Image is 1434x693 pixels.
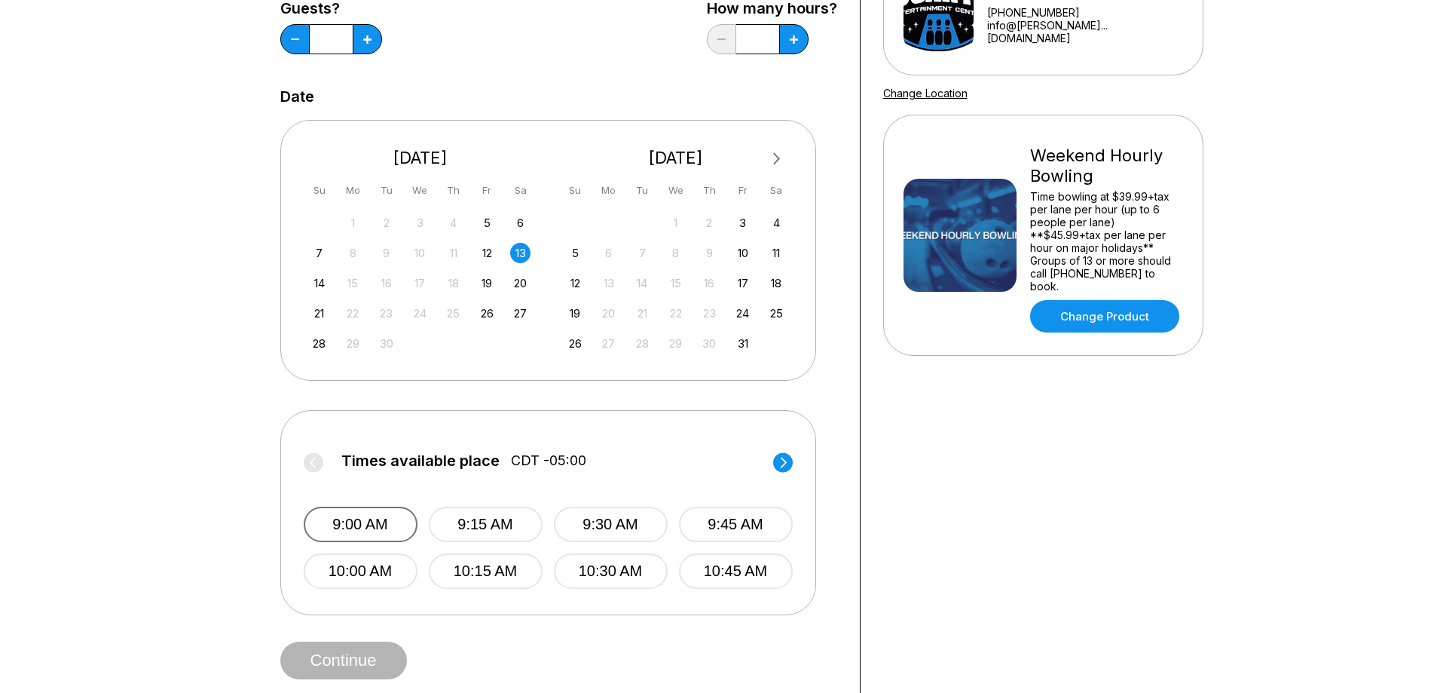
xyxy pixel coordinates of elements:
div: Choose Friday, October 31st, 2025 [732,333,753,354]
div: Not available Thursday, October 16th, 2025 [699,273,720,293]
div: Not available Tuesday, September 9th, 2025 [376,243,396,263]
div: Fr [732,180,753,201]
div: Not available Tuesday, October 28th, 2025 [632,333,653,354]
button: 10:00 AM [304,553,417,589]
div: Not available Wednesday, October 1st, 2025 [665,213,686,233]
div: Not available Wednesday, October 22nd, 2025 [665,303,686,324]
div: Choose Friday, October 10th, 2025 [732,243,753,263]
div: Tu [376,180,396,201]
div: Mo [598,180,619,201]
div: Th [699,180,720,201]
div: Choose Saturday, September 13th, 2025 [510,243,530,263]
div: Choose Friday, September 5th, 2025 [477,213,497,233]
label: Date [280,88,314,105]
img: Weekend Hourly Bowling [904,179,1017,292]
div: Not available Tuesday, September 2nd, 2025 [376,213,396,233]
a: Change Product [1030,300,1179,333]
div: Sa [766,180,787,201]
div: Not available Tuesday, September 23rd, 2025 [376,303,396,324]
div: Not available Thursday, September 11th, 2025 [443,243,463,263]
div: Choose Sunday, October 26th, 2025 [565,333,586,354]
a: Change Location [883,87,968,100]
button: 9:15 AM [429,507,543,542]
div: Not available Monday, October 6th, 2025 [598,243,619,263]
div: Choose Friday, September 19th, 2025 [477,273,497,293]
div: Not available Thursday, October 23rd, 2025 [699,303,720,324]
div: Not available Wednesday, September 24th, 2025 [410,303,430,324]
div: Fr [477,180,497,201]
div: Not available Wednesday, September 17th, 2025 [410,273,430,293]
div: month 2025-10 [563,211,789,354]
a: info@[PERSON_NAME]...[DOMAIN_NAME] [987,19,1183,44]
div: Not available Wednesday, October 8th, 2025 [665,243,686,263]
button: 9:45 AM [679,507,793,542]
div: Not available Monday, October 13th, 2025 [598,273,619,293]
div: Not available Tuesday, October 7th, 2025 [632,243,653,263]
div: Not available Monday, October 20th, 2025 [598,303,619,324]
div: Choose Friday, October 17th, 2025 [732,273,753,293]
div: Choose Friday, September 12th, 2025 [477,243,497,263]
div: Not available Wednesday, September 3rd, 2025 [410,213,430,233]
div: We [410,180,430,201]
div: Choose Friday, September 26th, 2025 [477,303,497,324]
div: Su [565,180,586,201]
div: [DATE] [304,148,537,168]
div: Not available Thursday, September 4th, 2025 [443,213,463,233]
div: We [665,180,686,201]
div: Not available Thursday, October 2nd, 2025 [699,213,720,233]
div: Not available Wednesday, October 15th, 2025 [665,273,686,293]
button: 9:00 AM [304,507,417,542]
div: Choose Sunday, September 7th, 2025 [309,243,329,263]
div: Choose Sunday, September 21st, 2025 [309,303,329,324]
div: Not available Monday, September 22nd, 2025 [343,303,363,324]
div: Not available Tuesday, October 21st, 2025 [632,303,653,324]
div: Choose Sunday, September 28th, 2025 [309,333,329,354]
div: Su [309,180,329,201]
div: Choose Sunday, September 14th, 2025 [309,273,329,293]
div: Sa [510,180,530,201]
div: Choose Saturday, October 25th, 2025 [766,303,787,324]
button: 10:15 AM [429,553,543,589]
div: Not available Wednesday, September 10th, 2025 [410,243,430,263]
div: Not available Thursday, October 30th, 2025 [699,333,720,354]
button: Next Month [765,147,789,171]
div: Not available Thursday, September 25th, 2025 [443,303,463,324]
div: Not available Thursday, October 9th, 2025 [699,243,720,263]
div: Not available Monday, September 15th, 2025 [343,273,363,293]
div: Choose Friday, October 3rd, 2025 [732,213,753,233]
div: Choose Sunday, October 5th, 2025 [565,243,586,263]
button: 10:30 AM [554,553,668,589]
div: Not available Wednesday, October 29th, 2025 [665,333,686,354]
div: Choose Saturday, October 11th, 2025 [766,243,787,263]
div: Mo [343,180,363,201]
div: month 2025-09 [307,211,534,354]
div: Choose Sunday, October 19th, 2025 [565,303,586,324]
div: Not available Tuesday, September 30th, 2025 [376,333,396,354]
div: Choose Saturday, September 20th, 2025 [510,273,530,293]
div: Tu [632,180,653,201]
div: Choose Sunday, October 12th, 2025 [565,273,586,293]
div: Choose Friday, October 24th, 2025 [732,303,753,324]
span: CDT -05:00 [511,452,586,469]
div: Not available Thursday, September 18th, 2025 [443,273,463,293]
div: Weekend Hourly Bowling [1030,146,1183,186]
div: Time bowling at $39.99+tax per lane per hour (up to 6 people per lane) **$45.99+tax per lane per ... [1030,190,1183,293]
div: Choose Saturday, September 6th, 2025 [510,213,530,233]
div: Choose Saturday, October 18th, 2025 [766,273,787,293]
div: Choose Saturday, September 27th, 2025 [510,303,530,324]
div: Not available Monday, September 1st, 2025 [343,213,363,233]
div: [DATE] [559,148,793,168]
div: Not available Monday, October 27th, 2025 [598,333,619,354]
div: Th [443,180,463,201]
div: [PHONE_NUMBER] [987,6,1183,19]
div: Not available Tuesday, October 14th, 2025 [632,273,653,293]
div: Choose Saturday, October 4th, 2025 [766,213,787,233]
div: Not available Tuesday, September 16th, 2025 [376,273,396,293]
button: 10:45 AM [679,553,793,589]
button: 9:30 AM [554,507,668,542]
div: Not available Monday, September 29th, 2025 [343,333,363,354]
span: Times available place [341,452,500,469]
div: Not available Monday, September 8th, 2025 [343,243,363,263]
